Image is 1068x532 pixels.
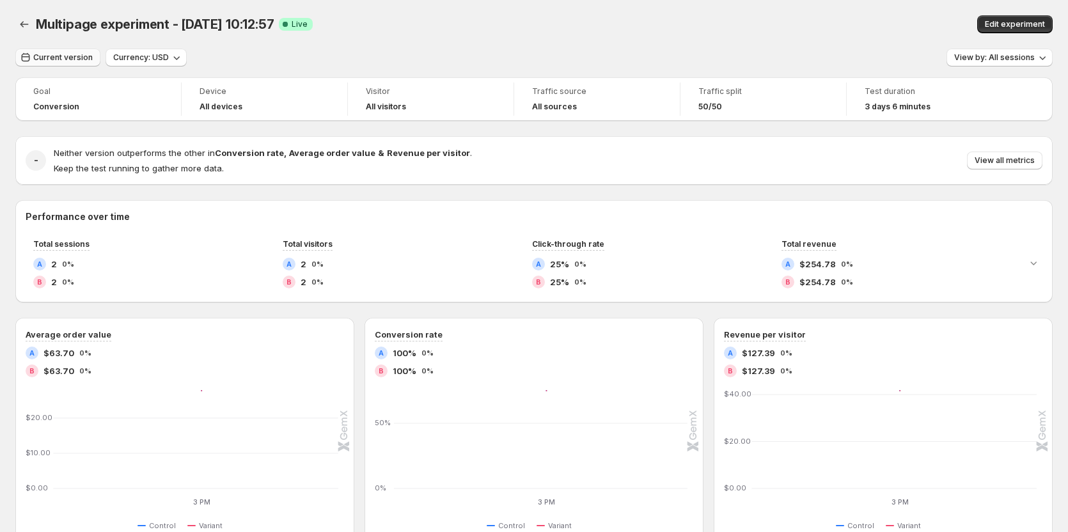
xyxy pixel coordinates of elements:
[375,483,386,492] text: 0%
[113,52,169,63] span: Currency: USD
[379,349,384,357] h2: A
[283,239,333,249] span: Total visitors
[975,155,1035,166] span: View all metrics
[37,260,42,268] h2: A
[728,349,733,357] h2: A
[574,260,586,268] span: 0%
[43,347,74,359] span: $63.70
[841,260,853,268] span: 0%
[289,148,375,158] strong: Average order value
[301,258,306,270] span: 2
[29,349,35,357] h2: A
[742,364,775,377] span: $127.39
[193,497,210,506] text: 3 PM
[378,148,384,158] strong: &
[724,328,806,341] h3: Revenue per visitor
[33,86,163,97] span: Goal
[287,260,292,268] h2: A
[724,483,746,492] text: $0.00
[724,437,751,446] text: $20.00
[287,278,292,286] h2: B
[985,19,1045,29] span: Edit experiment
[841,278,853,286] span: 0%
[865,86,995,97] span: Test duration
[393,347,416,359] span: 100%
[311,260,324,268] span: 0%
[532,86,662,97] span: Traffic source
[200,85,329,113] a: DeviceAll devices
[301,276,306,288] span: 2
[26,413,52,422] text: $20.00
[36,17,274,32] span: Multipage experiment - [DATE] 10:12:57
[538,497,555,506] text: 3 PM
[54,148,472,158] span: Neither version outperforms the other in .
[379,367,384,375] h2: B
[43,364,74,377] span: $63.70
[387,148,470,158] strong: Revenue per visitor
[106,49,187,66] button: Currency: USD
[698,85,828,113] a: Traffic split50/50
[200,86,329,97] span: Device
[785,260,790,268] h2: A
[865,102,931,112] span: 3 days 6 minutes
[847,520,874,531] span: Control
[548,520,572,531] span: Variant
[1025,254,1042,272] button: Expand chart
[79,367,91,375] span: 0%
[33,239,90,249] span: Total sessions
[724,389,751,398] text: $40.00
[26,448,51,457] text: $10.00
[149,520,176,531] span: Control
[375,418,391,427] text: 50%
[946,49,1053,66] button: View by: All sessions
[54,163,224,173] span: Keep the test running to gather more data.
[967,152,1042,169] button: View all metrics
[200,102,242,112] h4: All devices
[865,85,995,113] a: Test duration3 days 6 minutes
[375,328,443,341] h3: Conversion rate
[532,239,604,249] span: Click-through rate
[26,210,1042,223] h2: Performance over time
[62,260,74,268] span: 0%
[29,367,35,375] h2: B
[34,154,38,167] h2: -
[15,15,33,33] button: Back
[550,258,569,270] span: 25%
[780,367,792,375] span: 0%
[698,86,828,97] span: Traffic split
[215,148,284,158] strong: Conversion rate
[799,258,836,270] span: $254.78
[26,328,111,341] h3: Average order value
[79,349,91,357] span: 0%
[366,102,406,112] h4: All visitors
[574,278,586,286] span: 0%
[421,367,434,375] span: 0%
[15,49,100,66] button: Current version
[51,276,57,288] span: 2
[498,520,525,531] span: Control
[728,367,733,375] h2: B
[536,260,541,268] h2: A
[421,349,434,357] span: 0%
[891,497,909,506] text: 3 PM
[785,278,790,286] h2: B
[393,364,416,377] span: 100%
[366,86,496,97] span: Visitor
[532,102,577,112] h4: All sources
[550,276,569,288] span: 25%
[199,520,223,531] span: Variant
[33,102,79,112] span: Conversion
[33,52,93,63] span: Current version
[742,347,775,359] span: $127.39
[284,148,287,158] strong: ,
[37,278,42,286] h2: B
[977,15,1053,33] button: Edit experiment
[62,278,74,286] span: 0%
[311,278,324,286] span: 0%
[51,258,57,270] span: 2
[799,276,836,288] span: $254.78
[954,52,1035,63] span: View by: All sessions
[292,19,308,29] span: Live
[33,85,163,113] a: GoalConversion
[532,85,662,113] a: Traffic sourceAll sources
